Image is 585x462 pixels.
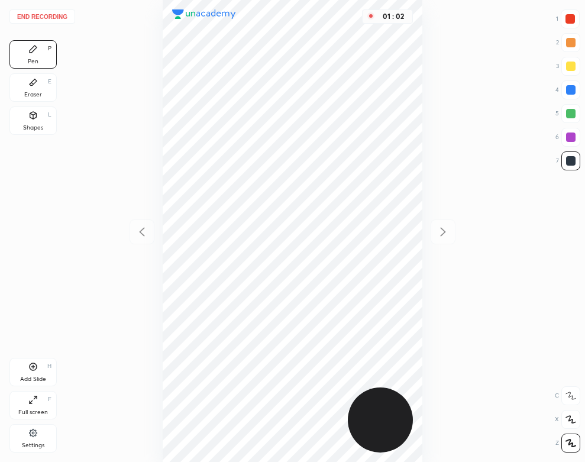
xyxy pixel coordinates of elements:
[555,386,580,405] div: C
[18,409,48,415] div: Full screen
[48,46,51,51] div: P
[556,151,580,170] div: 7
[9,9,75,24] button: End recording
[556,33,580,52] div: 2
[28,59,38,64] div: Pen
[555,434,580,453] div: Z
[555,128,580,147] div: 6
[20,376,46,382] div: Add Slide
[172,9,236,19] img: logo.38c385cc.svg
[48,112,51,118] div: L
[556,57,580,76] div: 3
[47,363,51,369] div: H
[555,104,580,123] div: 5
[379,12,408,21] div: 01 : 02
[48,79,51,85] div: E
[555,410,580,429] div: X
[23,125,43,131] div: Shapes
[24,92,42,98] div: Eraser
[555,80,580,99] div: 4
[556,9,580,28] div: 1
[48,396,51,402] div: F
[22,442,44,448] div: Settings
